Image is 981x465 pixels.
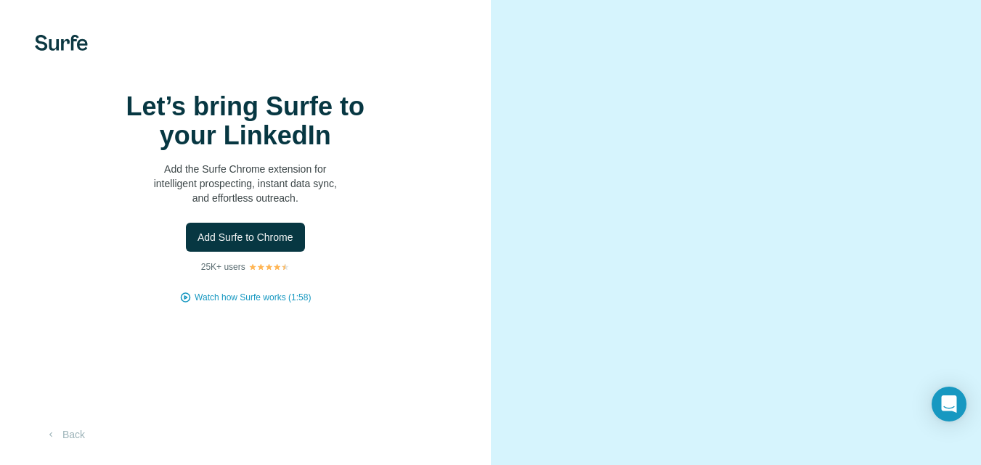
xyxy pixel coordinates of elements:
button: Back [35,421,95,448]
span: Add Surfe to Chrome [198,230,293,244]
h1: Let’s bring Surfe to your LinkedIn [100,92,391,150]
img: Surfe's logo [35,35,88,51]
button: Add Surfe to Chrome [186,223,305,252]
p: Add the Surfe Chrome extension for intelligent prospecting, instant data sync, and effortless out... [100,162,391,205]
div: Open Intercom Messenger [932,387,966,421]
img: Rating Stars [248,263,290,271]
button: Watch how Surfe works (1:58) [195,291,311,304]
p: 25K+ users [201,260,245,273]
